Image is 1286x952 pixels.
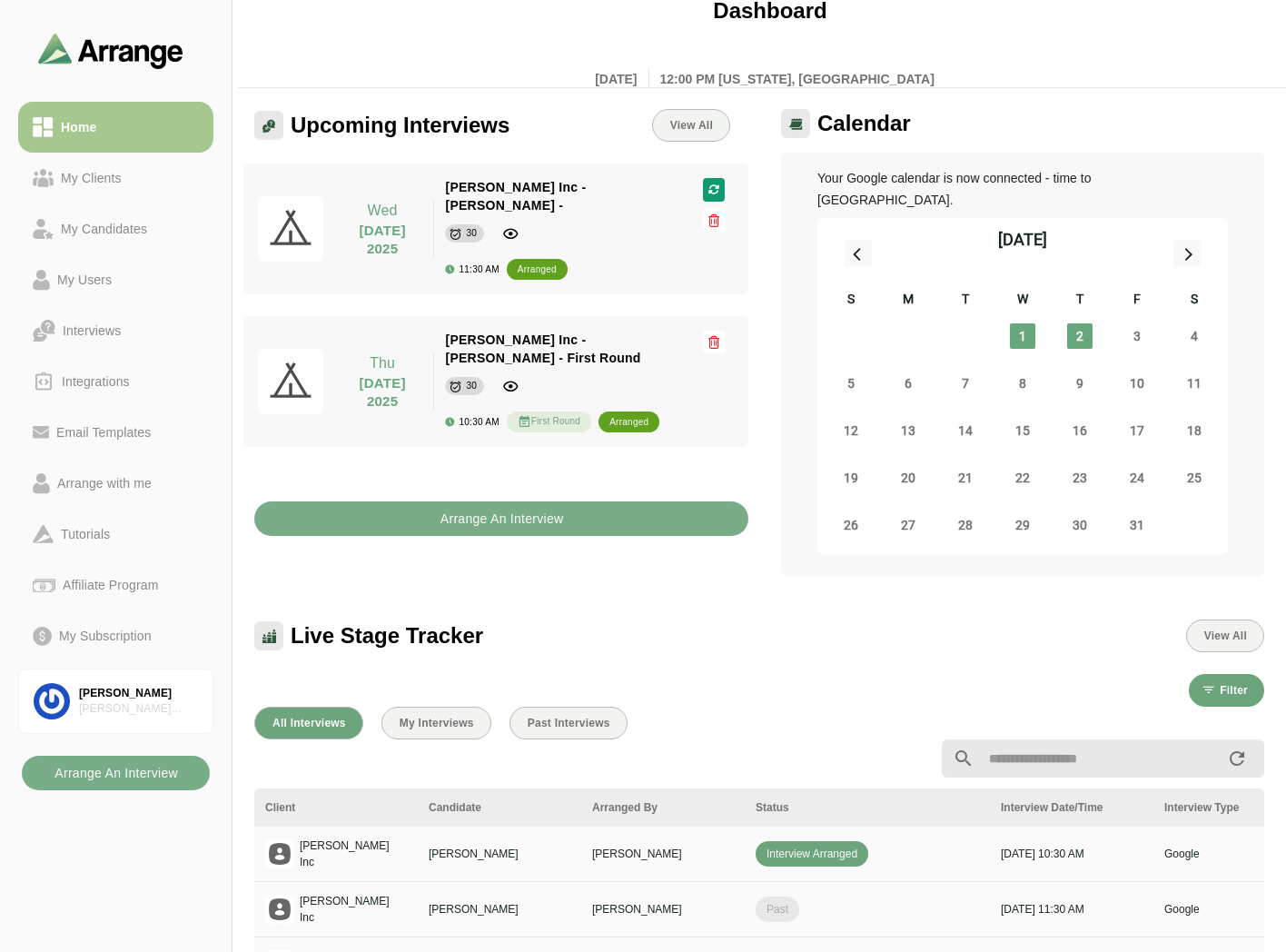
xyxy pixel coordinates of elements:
[592,901,734,917] p: [PERSON_NAME]
[440,501,564,536] b: Arrange An Interview
[756,841,868,867] span: Interview Arranged
[1182,323,1207,349] span: Saturday, October 4, 2025
[52,625,159,647] div: My Subscription
[399,717,474,729] span: My Interviews
[18,203,213,254] a: My Candidates
[291,622,483,650] span: Live Stage Tracker
[669,119,713,132] span: View All
[18,458,213,509] a: Arrange with me
[507,412,591,432] div: First Round
[342,352,423,374] p: Thu
[466,377,477,395] div: 30
[1124,512,1150,538] span: Friday, October 31, 2025
[342,374,423,411] p: [DATE] 2025
[1051,289,1108,312] div: T
[1219,684,1248,697] span: Filter
[953,418,978,443] span: Tuesday, October 14, 2025
[953,512,978,538] span: Tuesday, October 28, 2025
[18,407,213,458] a: Email Templates
[54,116,104,138] div: Home
[18,669,213,734] a: [PERSON_NAME][PERSON_NAME] Associates
[838,465,864,491] span: Sunday, October 19, 2025
[265,895,294,924] img: placeholder logo
[49,421,158,443] div: Email Templates
[55,320,128,342] div: Interviews
[527,717,610,729] span: Past Interviews
[1001,799,1143,816] div: Interview Date/Time
[817,167,1228,211] p: Your Google calendar is now connected - time to [GEOGRAPHIC_DATA].
[1010,512,1035,538] span: Wednesday, October 29, 2025
[756,799,979,816] div: Status
[649,68,935,90] p: 12:00 PM [US_STATE], [GEOGRAPHIC_DATA]
[445,264,499,274] div: 11:30 AM
[54,371,137,392] div: Integrations
[1067,512,1093,538] span: Thursday, October 30, 2025
[895,418,921,443] span: Monday, October 13, 2025
[342,200,423,222] p: Wed
[18,305,213,356] a: Interviews
[254,501,748,536] button: Arrange An Interview
[300,893,407,926] p: [PERSON_NAME] Inc
[1186,620,1264,652] button: View All
[592,799,734,816] div: Arranged By
[756,897,799,922] span: Past
[1124,465,1150,491] span: Friday, October 24, 2025
[18,509,213,560] a: Tutorials
[50,472,159,494] div: Arrange with me
[38,33,183,68] img: arrangeai-name-small-logo.4d2b8aee.svg
[592,846,734,862] p: [PERSON_NAME]
[50,269,119,291] div: My Users
[880,289,937,312] div: M
[1010,371,1035,396] span: Wednesday, October 8, 2025
[254,707,363,739] button: All Interviews
[1010,418,1035,443] span: Wednesday, October 15, 2025
[445,417,499,427] div: 10:30 AM
[998,227,1047,253] div: [DATE]
[1010,323,1035,349] span: Wednesday, October 1, 2025
[429,846,570,862] p: [PERSON_NAME]
[1182,371,1207,396] span: Saturday, October 11, 2025
[1108,289,1165,312] div: F
[937,289,994,312] div: T
[1203,630,1247,642] span: View All
[953,465,978,491] span: Tuesday, October 21, 2025
[518,261,557,279] div: arranged
[258,349,323,414] img: pwa-512x512.png
[54,756,178,790] b: Arrange An Interview
[18,102,213,153] a: Home
[18,254,213,305] a: My Users
[1124,371,1150,396] span: Friday, October 10, 2025
[1124,323,1150,349] span: Friday, October 3, 2025
[895,371,921,396] span: Monday, October 6, 2025
[265,799,407,816] div: Client
[817,110,911,137] span: Calendar
[18,560,213,610] a: Affiliate Program
[1067,371,1093,396] span: Thursday, October 9, 2025
[1067,323,1093,349] span: Thursday, October 2, 2025
[838,512,864,538] span: Sunday, October 26, 2025
[18,153,213,203] a: My Clients
[429,901,570,917] p: [PERSON_NAME]
[265,839,294,868] img: placeholder logo
[595,68,648,90] p: [DATE]
[1182,418,1207,443] span: Saturday, October 18, 2025
[55,574,165,596] div: Affiliate Program
[381,707,491,739] button: My Interviews
[1226,748,1248,769] i: appended action
[609,413,648,431] div: arranged
[1001,846,1143,862] p: [DATE] 10:30 AM
[466,224,477,243] div: 30
[1165,289,1222,312] div: S
[291,112,509,139] span: Upcoming Interviews
[838,371,864,396] span: Sunday, October 5, 2025
[300,838,407,870] p: [PERSON_NAME] Inc
[342,222,423,258] p: [DATE] 2025
[1067,465,1093,491] span: Thursday, October 23, 2025
[79,686,198,701] div: [PERSON_NAME]
[652,109,730,142] a: View All
[1124,418,1150,443] span: Friday, October 17, 2025
[54,523,117,545] div: Tutorials
[18,356,213,407] a: Integrations
[1182,465,1207,491] span: Saturday, October 25, 2025
[823,289,880,312] div: S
